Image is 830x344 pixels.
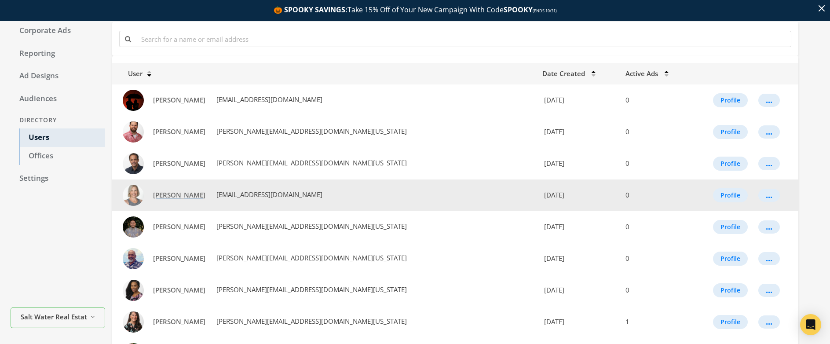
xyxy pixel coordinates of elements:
a: Audiences [11,90,105,108]
span: [PERSON_NAME] [153,317,205,326]
span: Active Ads [625,69,658,78]
span: [PERSON_NAME][EMAIL_ADDRESS][DOMAIN_NAME][US_STATE] [215,127,407,135]
img: Hannah Campbell profile [123,280,144,301]
button: Profile [713,220,748,234]
img: Dustin Malalsemal profile [123,216,144,238]
td: [DATE] [537,274,620,306]
a: [PERSON_NAME] [147,124,211,140]
span: [PERSON_NAME][EMAIL_ADDRESS][DOMAIN_NAME][US_STATE] [215,317,407,326]
button: ... [758,315,780,329]
a: Corporate Ads [11,22,105,40]
img: Gregory Dencker profile [123,248,144,269]
td: [DATE] [537,306,620,338]
a: [PERSON_NAME] [147,250,211,267]
div: ... [766,100,772,101]
a: [PERSON_NAME] [147,282,211,298]
span: [PERSON_NAME][EMAIL_ADDRESS][DOMAIN_NAME][US_STATE] [215,158,407,167]
div: ... [766,290,772,291]
span: [PERSON_NAME] [153,159,205,168]
button: Profile [713,157,748,171]
span: Salt Water Real Estate [21,312,87,322]
div: ... [766,258,772,259]
td: 0 [620,116,689,148]
span: [PERSON_NAME] [153,285,205,294]
input: Search for a name or email address [136,31,791,47]
a: [PERSON_NAME] [147,314,211,330]
a: [PERSON_NAME] [147,187,211,203]
a: Reporting [11,44,105,63]
img: Daniel Thompson profile [123,121,144,143]
button: ... [758,252,780,265]
a: [PERSON_NAME] [147,219,211,235]
button: ... [758,94,780,107]
button: ... [758,157,780,170]
a: Settings [11,169,105,188]
td: 0 [620,179,689,211]
a: Offices [19,147,105,165]
span: [PERSON_NAME] [153,190,205,199]
span: [PERSON_NAME][EMAIL_ADDRESS][DOMAIN_NAME][US_STATE] [215,222,407,231]
span: User [117,69,143,78]
div: Directory [11,112,105,128]
button: Profile [713,93,748,107]
button: Profile [713,315,748,329]
div: ... [766,163,772,164]
a: Users [19,128,105,147]
span: Date Created [542,69,585,78]
td: [DATE] [537,211,620,243]
a: [PERSON_NAME] [147,92,211,108]
img: Jessica Gauthier profile [123,311,144,333]
button: ... [758,125,780,139]
span: [PERSON_NAME] [153,95,205,104]
span: [PERSON_NAME] [153,222,205,231]
span: [PERSON_NAME][EMAIL_ADDRESS][DOMAIN_NAME][US_STATE] [215,253,407,262]
button: Profile [713,283,748,297]
span: [PERSON_NAME][EMAIL_ADDRESS][DOMAIN_NAME][US_STATE] [215,285,407,294]
td: [DATE] [537,243,620,274]
a: [PERSON_NAME] [147,155,211,172]
button: ... [758,284,780,297]
span: [EMAIL_ADDRESS][DOMAIN_NAME] [215,190,322,199]
td: 0 [620,274,689,306]
a: Ad Designs [11,67,105,85]
button: ... [758,189,780,202]
td: 1 [620,306,689,338]
button: Profile [713,125,748,139]
div: Open Intercom Messenger [800,314,821,335]
td: [DATE] [537,148,620,179]
button: Profile [713,188,748,202]
button: Profile [713,252,748,266]
td: 0 [620,148,689,179]
button: Salt Water Real Estate [11,307,105,328]
td: 0 [620,84,689,116]
td: [DATE] [537,179,620,211]
i: Search for a name or email address [125,36,131,42]
img: Dianne L Moore profile [123,185,144,206]
span: [EMAIL_ADDRESS][DOMAIN_NAME] [215,95,322,104]
td: [DATE] [537,84,620,116]
img: Allen Moore profile [123,90,144,111]
div: ... [766,195,772,196]
span: [PERSON_NAME] [153,254,205,263]
td: 0 [620,211,689,243]
td: 0 [620,243,689,274]
span: [PERSON_NAME] [153,127,205,136]
button: ... [758,220,780,234]
img: Derek Trapp profile [123,153,144,174]
td: [DATE] [537,116,620,148]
